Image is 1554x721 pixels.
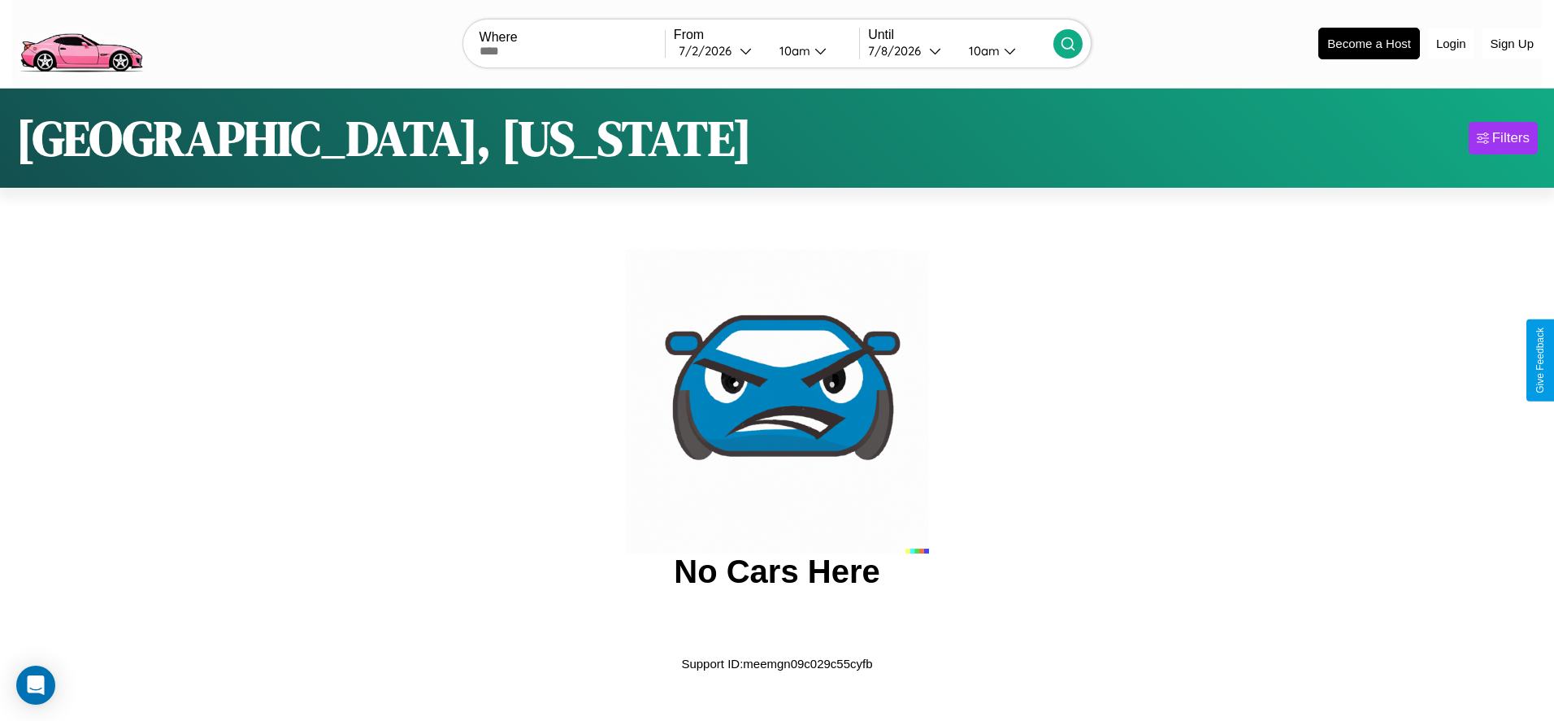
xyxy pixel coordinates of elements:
img: logo [12,8,150,76]
h1: [GEOGRAPHIC_DATA], [US_STATE] [16,105,752,172]
button: Become a Host [1318,28,1420,59]
div: 10am [771,43,814,59]
label: Where [480,30,665,45]
button: 10am [956,42,1053,59]
button: Login [1428,28,1474,59]
button: 7/2/2026 [674,42,766,59]
img: car [625,250,929,554]
div: Filters [1492,130,1530,146]
div: 7 / 8 / 2026 [868,43,929,59]
button: Filters [1469,122,1538,154]
div: Open Intercom Messenger [16,666,55,705]
div: 7 / 2 / 2026 [679,43,740,59]
div: 10am [961,43,1004,59]
div: Give Feedback [1534,328,1546,393]
p: Support ID: meemgn09c029c55cyfb [681,653,872,675]
button: 10am [766,42,859,59]
button: Sign Up [1482,28,1542,59]
label: Until [868,28,1053,42]
label: From [674,28,859,42]
h2: No Cars Here [674,554,879,590]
